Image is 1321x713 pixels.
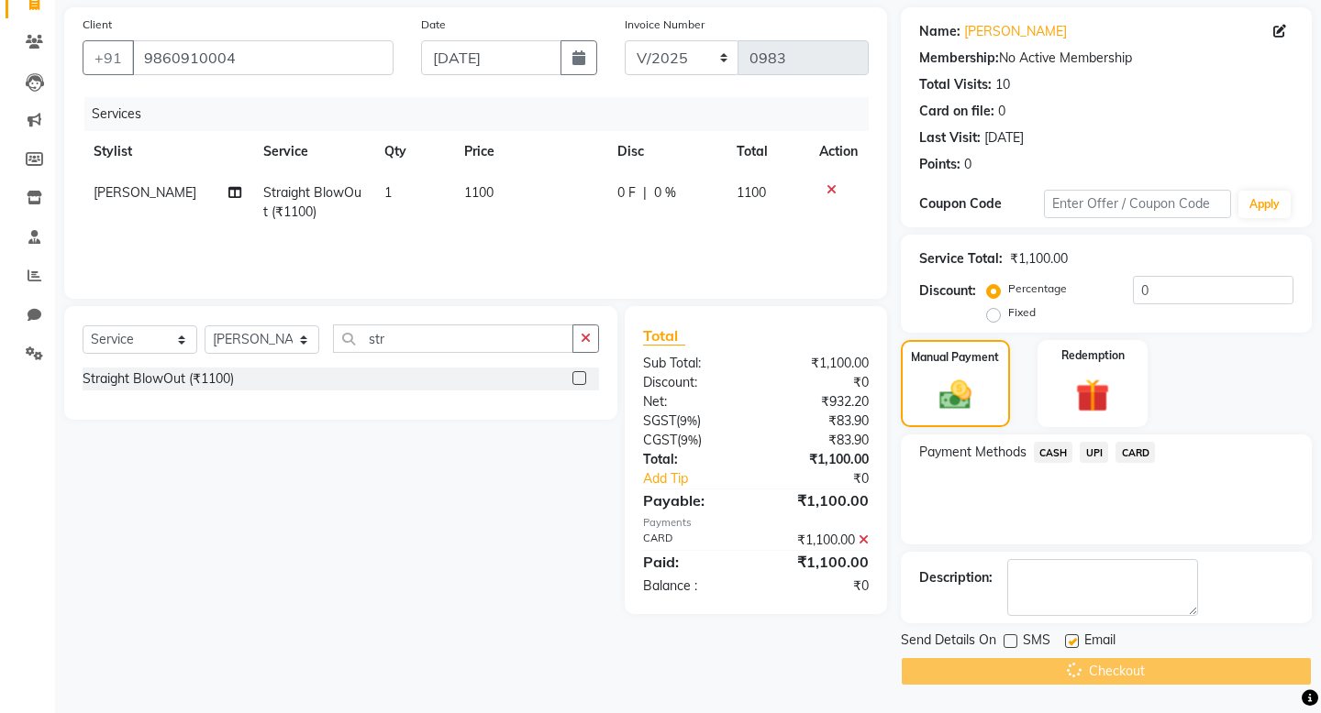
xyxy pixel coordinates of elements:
[629,354,756,373] div: Sub Total:
[919,75,992,94] div: Total Visits:
[625,16,705,33] label: Invoice Number
[629,576,756,596] div: Balance :
[919,443,1027,462] span: Payment Methods
[1010,249,1068,269] div: ₹1,100.00
[384,184,392,201] span: 1
[94,184,196,201] span: [PERSON_NAME]
[756,531,883,550] div: ₹1,100.00
[629,373,756,392] div: Discount:
[629,450,756,469] div: Total:
[756,576,883,596] div: ₹0
[680,413,697,428] span: 9%
[654,183,676,203] span: 0 %
[998,102,1005,121] div: 0
[929,377,982,413] img: _cash.svg
[83,16,112,33] label: Client
[726,131,808,172] th: Total
[1044,190,1231,218] input: Enter Offer / Coupon Code
[643,515,869,531] div: Payments
[629,431,756,450] div: ( )
[919,128,981,148] div: Last Visit:
[1023,631,1050,653] span: SMS
[911,349,999,366] label: Manual Payment
[964,155,971,174] div: 0
[263,184,361,220] span: Straight BlowOut (₹1100)
[83,369,234,389] div: Straight BlowOut (₹1100)
[737,184,766,201] span: 1100
[1061,347,1125,364] label: Redemption
[464,184,494,201] span: 1100
[643,432,677,448] span: CGST
[756,551,883,573] div: ₹1,100.00
[83,40,134,75] button: +91
[617,183,636,203] span: 0 F
[629,392,756,411] div: Net:
[453,131,605,172] th: Price
[808,131,869,172] th: Action
[1065,375,1120,417] img: _gift.svg
[84,97,883,131] div: Services
[756,392,883,411] div: ₹932.20
[919,281,976,301] div: Discount:
[919,194,1044,214] div: Coupon Code
[984,128,1024,148] div: [DATE]
[901,631,996,653] span: Send Details On
[756,489,883,511] div: ₹1,100.00
[629,551,756,573] div: Paid:
[643,412,676,429] span: SGST
[629,469,777,488] a: Add Tip
[333,324,573,353] input: Search or Scan
[1116,442,1155,463] span: CARD
[643,326,685,346] span: Total
[1034,442,1073,463] span: CASH
[919,49,999,68] div: Membership:
[756,450,883,469] div: ₹1,100.00
[756,373,883,392] div: ₹0
[756,431,883,450] div: ₹83.90
[1008,304,1036,321] label: Fixed
[1238,191,1291,218] button: Apply
[629,411,756,431] div: ( )
[919,155,960,174] div: Points:
[132,40,394,75] input: Search by Name/Mobile/Email/Code
[756,411,883,431] div: ₹83.90
[1008,280,1067,297] label: Percentage
[964,22,1067,41] a: [PERSON_NAME]
[919,102,994,121] div: Card on file:
[1084,631,1116,653] span: Email
[252,131,373,172] th: Service
[919,249,1003,269] div: Service Total:
[919,568,993,587] div: Description:
[629,489,756,511] div: Payable:
[421,16,446,33] label: Date
[777,469,883,488] div: ₹0
[629,531,756,550] div: CARD
[995,75,1010,94] div: 10
[83,131,252,172] th: Stylist
[919,49,1293,68] div: No Active Membership
[1080,442,1108,463] span: UPI
[919,22,960,41] div: Name:
[643,183,647,203] span: |
[373,131,454,172] th: Qty
[756,354,883,373] div: ₹1,100.00
[606,131,726,172] th: Disc
[681,433,698,447] span: 9%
